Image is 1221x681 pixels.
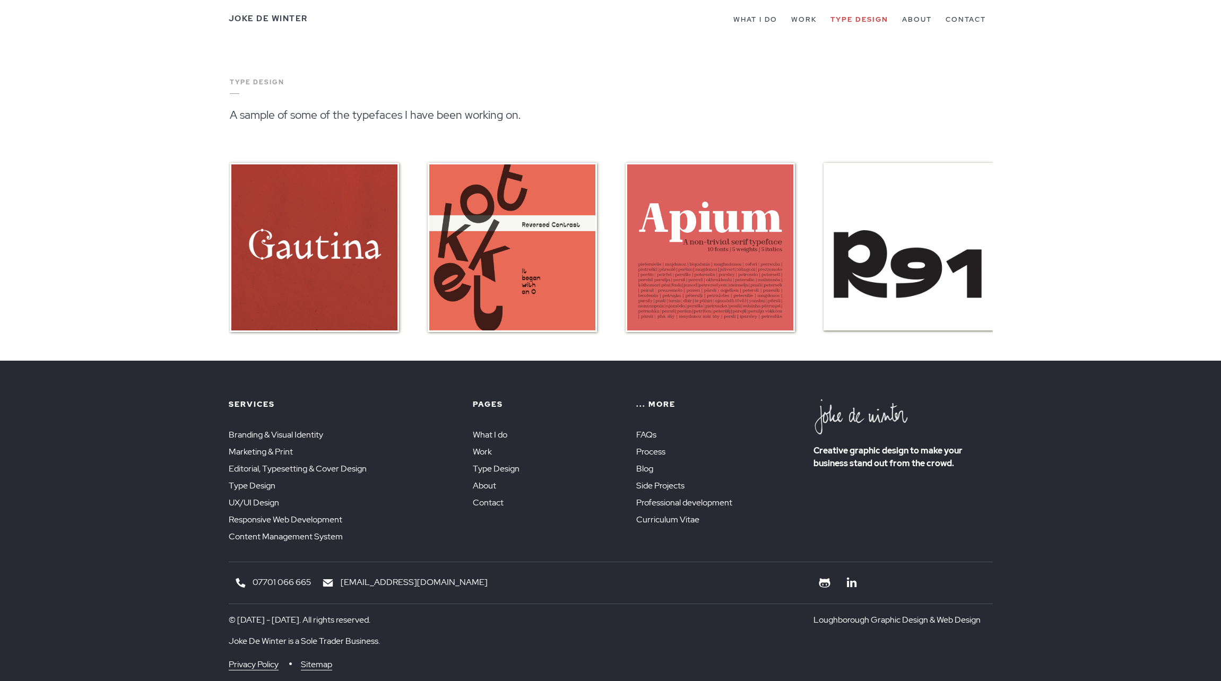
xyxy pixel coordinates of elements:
[636,497,732,508] a: Professional development
[830,15,888,24] a: Type Design
[229,514,342,525] a: Responsive Web Development
[229,659,279,670] a: Privacy Policy
[813,399,909,435] img: Joke De Winter logo.
[636,446,665,457] a: Process
[229,446,293,457] a: Marketing & Print
[636,514,699,525] a: Curriculum Vitae
[626,163,795,332] a: Apium, a non-trivial serif typeface. Apium Apium is a non-trivial serif typeface. Inspired by the...
[902,15,932,24] a: About
[626,163,795,332] img: Apium, a non-trivial serif typeface.
[473,399,636,417] h4: Pages
[473,429,507,440] a: What I do
[636,463,653,474] a: Blog
[229,614,550,635] p: © [DATE] - [DATE]. All rights reserved.
[229,463,367,474] a: Editorial, Typesetting & Cover Design
[229,497,279,508] a: UX/UI Design
[813,614,981,625] a: Loughborough Graphic Design & Web Design
[473,497,504,508] a: Contact
[791,15,817,24] a: Work
[229,13,308,24] a: Joke De Winter
[341,577,488,588] a: [EMAIL_ADDRESS][DOMAIN_NAME]
[473,463,519,474] a: Type Design
[636,429,656,440] a: FAQs
[229,635,550,656] p: Joke De Winter is a Sole Trader Business.
[824,163,993,330] a: R91 A geometic exploration with loose railway ties.
[229,531,343,542] a: Content Management System
[733,15,777,24] a: What I do
[636,480,685,491] a: Side Projects
[229,429,323,440] a: Branding & Visual Identity
[473,480,496,491] a: About
[946,15,986,24] a: Contact
[473,446,492,457] a: Work
[253,577,311,588] a: 07701 066 665
[230,77,463,107] p: Type Design
[813,444,989,478] p: Creative graphic design to make your business stand out from the crowd.
[428,163,597,332] a: Tokkel A reversed contrast sans-serif typeface.
[636,399,799,417] h4: ... More
[230,107,638,135] p: A sample of some of the typefaces I have been working on.
[230,163,399,332] a: Gautina Type revival project based on type found in book printed in [DATE] by Florentius de [GEOG...
[301,659,332,670] a: Sitemap
[229,480,275,491] a: Type Design
[229,399,473,417] h4: Services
